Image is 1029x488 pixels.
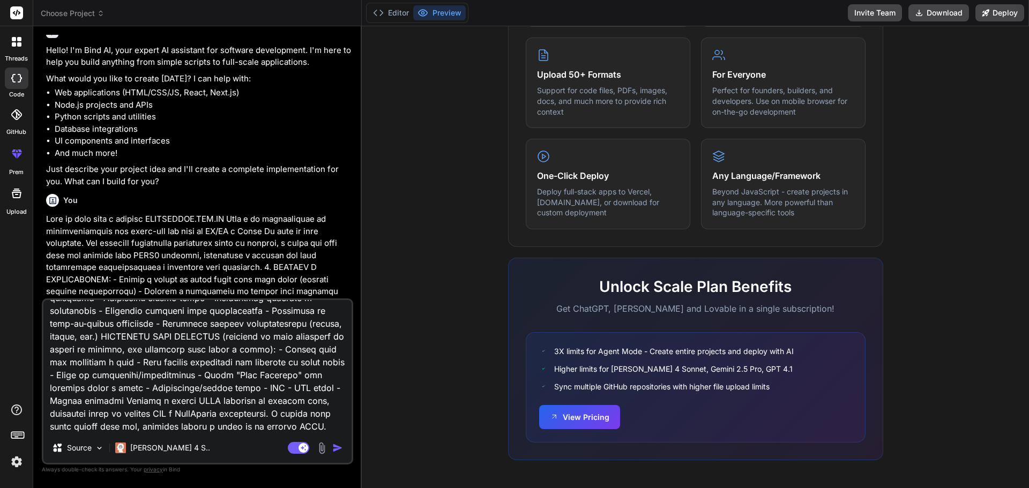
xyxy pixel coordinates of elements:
img: Claude 4 Sonnet [115,442,126,453]
button: Editor [369,5,413,20]
span: Higher limits for [PERSON_NAME] 4 Sonnet, Gemini 2.5 Pro, GPT 4.1 [554,363,793,374]
h6: You [63,195,78,206]
label: GitHub [6,127,26,137]
p: Support for code files, PDFs, images, docs, and much more to provide rich context [537,85,679,117]
h4: One-Click Deploy [537,169,679,182]
p: Source [67,442,92,453]
li: UI components and interfaces [55,135,351,147]
li: Web applications (HTML/CSS/JS, React, Next.js) [55,87,351,99]
li: Node.js projects and APIs [55,99,351,111]
img: logo_orange.svg [17,17,26,26]
span: privacy [144,466,163,472]
div: Palavras-chave [125,63,172,70]
img: icon [332,442,343,453]
h4: Any Language/Framework [712,169,854,182]
img: tab_keywords_by_traffic_grey.svg [113,62,122,71]
h2: Unlock Scale Plan Benefits [526,275,866,298]
img: attachment [316,442,328,454]
p: Hello! I'm Bind AI, your expert AI assistant for software development. I'm here to help you build... [46,44,351,69]
li: And much more! [55,147,351,160]
div: v 4.0.25 [30,17,53,26]
p: Always double-check its answers. Your in Bind [42,464,353,475]
span: 3X limits for Agent Mode - Create entire projects and deploy with AI [554,346,794,357]
div: Domínio [56,63,82,70]
label: prem [9,168,24,177]
p: Deploy full-stack apps to Vercel, [DOMAIN_NAME], or download for custom deployment [537,186,679,218]
h4: For Everyone [712,68,854,81]
li: Python scripts and utilities [55,111,351,123]
button: Download [908,4,969,21]
div: [PERSON_NAME]: [DOMAIN_NAME] [28,28,153,36]
p: Just describe your project idea and I'll create a complete implementation for you. What can I bui... [46,163,351,187]
button: Deploy [975,4,1024,21]
p: Beyond JavaScript - create projects in any language. More powerful than language-specific tools [712,186,854,218]
textarea: Lore ip dolo sita c adipisc ELITSEDDOE.TEM.IN Utla e do magnaaliquae ad minimveniamquis nos exerc... [43,300,352,433]
span: Sync multiple GitHub repositories with higher file upload limits [554,381,770,392]
button: View Pricing [539,405,620,429]
img: Pick Models [95,444,104,453]
img: website_grey.svg [17,28,26,36]
p: Get ChatGPT, [PERSON_NAME] and Lovable in a single subscription! [526,302,866,315]
label: threads [5,54,28,63]
img: settings [8,453,26,471]
img: tab_domain_overview_orange.svg [44,62,53,71]
h4: Upload 50+ Formats [537,68,679,81]
label: code [9,90,24,99]
button: Preview [413,5,466,20]
span: Choose Project [41,8,105,19]
p: [PERSON_NAME] 4 S.. [130,442,210,453]
li: Database integrations [55,123,351,136]
label: Upload [6,207,27,216]
button: Invite Team [848,4,902,21]
p: Perfect for founders, builders, and developers. Use on mobile browser for on-the-go development [712,85,854,117]
p: What would you like to create [DATE]? I can help with: [46,73,351,85]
